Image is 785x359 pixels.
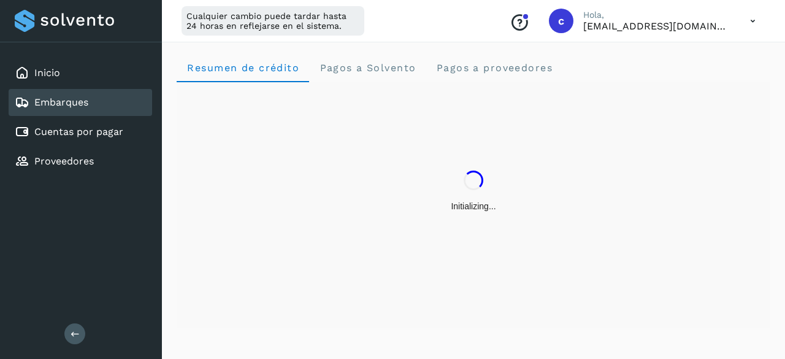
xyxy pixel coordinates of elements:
p: Hola, [583,10,730,20]
p: carojas@niagarawater.com [583,20,730,32]
a: Proveedores [34,155,94,167]
span: Resumen de crédito [186,62,299,74]
div: Cuentas por pagar [9,118,152,145]
a: Cuentas por pagar [34,126,123,137]
div: Proveedores [9,148,152,175]
span: Pagos a proveedores [435,62,553,74]
div: Cualquier cambio puede tardar hasta 24 horas en reflejarse en el sistema. [182,6,364,36]
a: Embarques [34,96,88,108]
span: Pagos a Solvento [319,62,416,74]
div: Inicio [9,60,152,87]
a: Inicio [34,67,60,79]
div: Embarques [9,89,152,116]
